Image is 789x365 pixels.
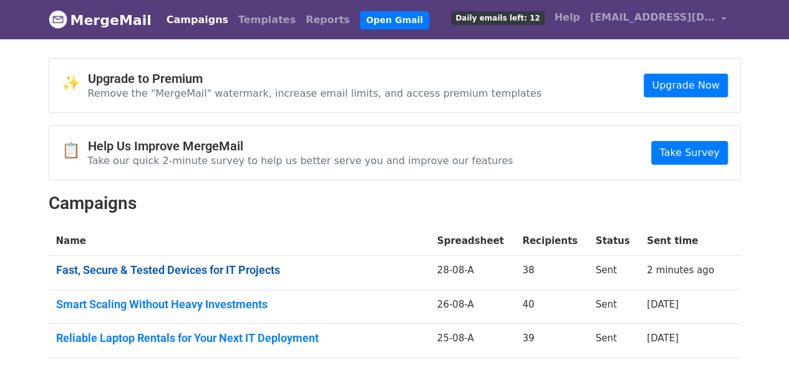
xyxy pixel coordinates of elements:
[162,7,233,32] a: Campaigns
[585,5,731,34] a: [EMAIL_ADDRESS][DOMAIN_NAME]
[88,71,542,86] h4: Upgrade to Premium
[647,265,714,276] a: 2 minutes ago
[430,256,515,290] td: 28-08-A
[639,226,725,256] th: Sent time
[430,226,515,256] th: Spreadsheet
[430,324,515,358] td: 25-08-A
[588,226,639,256] th: Status
[56,263,422,277] a: Fast, Secure & Tested Devices for IT Projects
[430,290,515,324] td: 26-08-A
[88,154,513,167] p: Take our quick 2-minute survey to help us better serve you and improve our features
[301,7,355,32] a: Reports
[515,290,588,324] td: 40
[651,141,727,165] a: Take Survey
[515,324,588,358] td: 39
[590,10,715,25] span: [EMAIL_ADDRESS][DOMAIN_NAME]
[49,226,430,256] th: Name
[451,11,544,25] span: Daily emails left: 12
[647,333,679,344] a: [DATE]
[56,298,422,311] a: Smart Scaling Without Heavy Investments
[62,142,88,160] span: 📋
[644,74,727,97] a: Upgrade Now
[588,290,639,324] td: Sent
[515,256,588,290] td: 38
[88,139,513,153] h4: Help Us Improve MergeMail
[727,305,789,365] iframe: Chat Widget
[360,11,429,29] a: Open Gmail
[62,74,88,92] span: ✨
[49,7,152,33] a: MergeMail
[647,299,679,310] a: [DATE]
[446,5,549,30] a: Daily emails left: 12
[588,256,639,290] td: Sent
[49,193,741,214] h2: Campaigns
[515,226,588,256] th: Recipients
[588,324,639,358] td: Sent
[233,7,301,32] a: Templates
[49,10,67,29] img: MergeMail logo
[56,331,422,345] a: Reliable Laptop Rentals for Your Next IT Deployment
[549,5,585,30] a: Help
[88,87,542,100] p: Remove the "MergeMail" watermark, increase email limits, and access premium templates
